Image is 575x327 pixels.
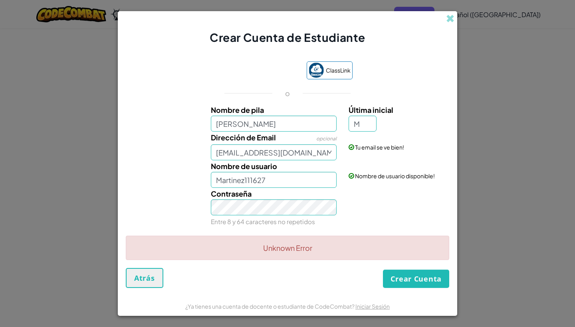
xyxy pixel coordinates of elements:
[383,270,449,288] button: Crear Cuenta
[210,30,365,44] span: Crear Cuenta de Estudiante
[126,268,163,288] button: Atrás
[355,303,390,310] a: Iniciar Sesión
[211,162,277,171] span: Nombre de usuario
[211,105,264,114] span: Nombre de pila
[134,273,155,283] span: Atrás
[349,105,393,114] span: Última inicial
[326,65,351,76] span: ClassLink
[185,303,355,310] span: ¿Ya tienes una cuenta de docente o estudiante de CodeCombat?
[218,62,303,80] iframe: Botón de Acceder con Google
[355,172,435,179] span: Nombre de usuario disponible!
[316,136,337,142] span: opcional
[285,89,290,98] p: o
[211,189,252,198] span: Contraseña
[222,62,299,80] div: Acceder con Google. Se abre en una pestaña nueva
[355,144,404,151] span: Tu email se ve bien!
[309,63,324,78] img: classlink-logo-small.png
[211,133,276,142] span: Dirección de Email
[211,218,315,225] small: Entre 8 y 64 caracteres no repetidos
[126,236,449,260] div: Unknown Error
